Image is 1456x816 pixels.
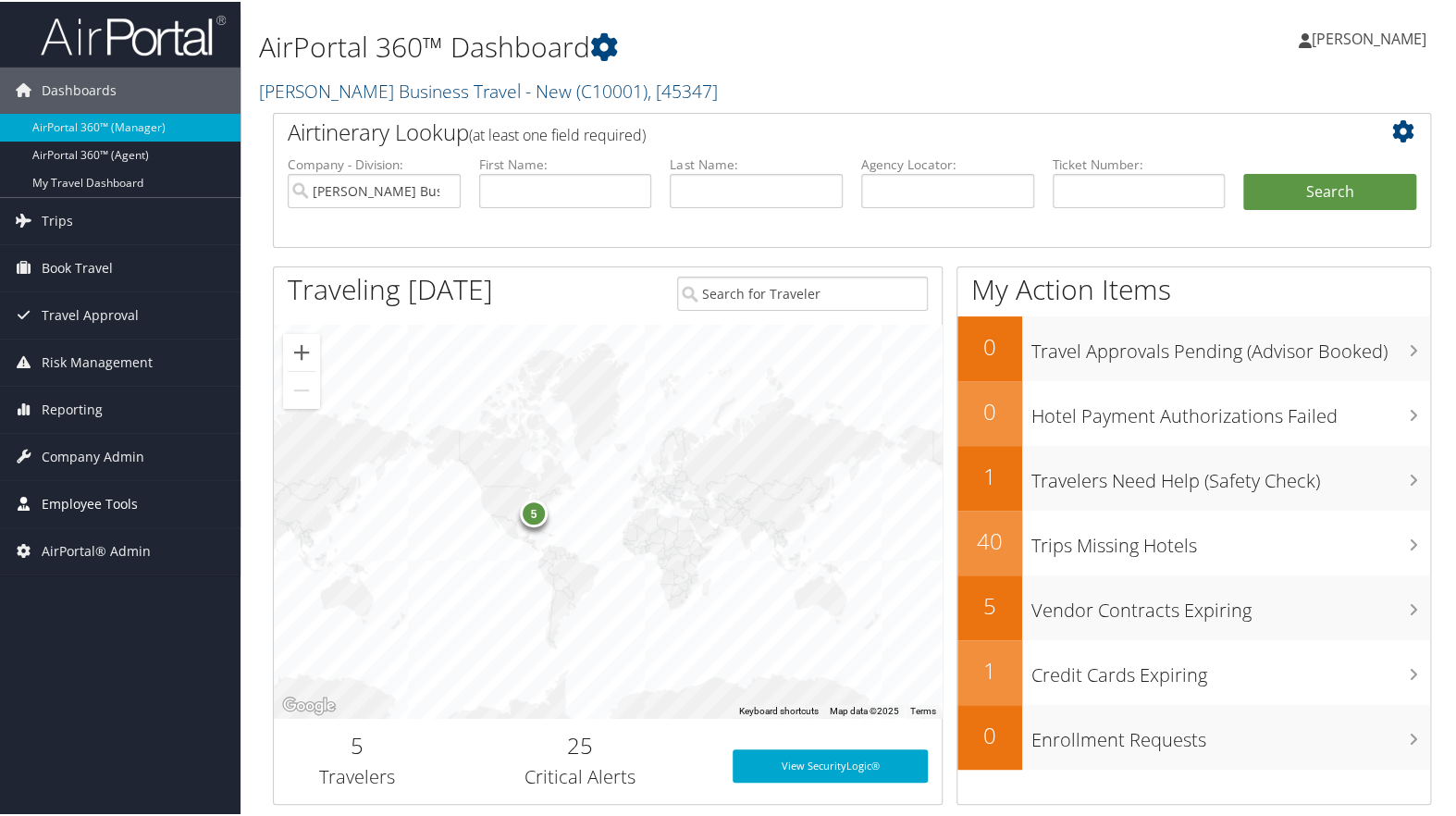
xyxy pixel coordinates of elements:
[957,653,1022,685] h2: 1
[42,243,113,290] span: Book Travel
[42,479,138,525] span: Employee Tools
[957,509,1430,574] a: 40Trips Missing Hotels
[41,12,226,56] img: airportal-logo.png
[957,524,1022,555] h2: 40
[648,77,718,102] span: , [ 45347 ]
[520,498,548,525] div: 5
[42,196,73,242] span: Trips
[42,526,151,573] span: AirPortal® Admin
[288,762,427,788] h3: Travelers
[1031,392,1430,427] h3: Hotel Payment Authorizations Failed
[278,692,339,716] img: Google
[957,459,1022,490] h2: 1
[957,588,1022,620] h2: 5
[1031,587,1430,622] h3: Vendor Contracts Expiring
[957,315,1430,379] a: 0Travel Approvals Pending (Advisor Booked)
[733,748,928,781] a: View SecurityLogic®
[957,379,1430,444] a: 0Hotel Payment Authorizations Failed
[1299,9,1445,65] a: [PERSON_NAME]
[259,77,718,102] a: [PERSON_NAME] Business Travel - New
[288,728,427,760] h2: 5
[42,432,144,478] span: Company Admin
[670,154,843,172] label: Last Name:
[455,762,706,788] h3: Critical Alerts
[1312,27,1426,47] span: [PERSON_NAME]
[830,704,899,714] span: Map data ©2025
[455,728,706,760] h2: 25
[576,77,648,102] span: ( C10001 )
[957,329,1022,361] h2: 0
[1031,328,1430,363] h3: Travel Approvals Pending (Advisor Booked)
[278,692,339,716] a: Open this area in Google Maps (opens a new window)
[957,574,1430,638] a: 5Vendor Contracts Expiring
[957,703,1430,768] a: 0Enrollment Requests
[957,718,1022,749] h2: 0
[910,704,936,714] a: Terms (opens in new tab)
[42,385,103,431] span: Reporting
[861,154,1034,172] label: Agency Locator:
[259,26,1050,65] h1: AirPortal 360™ Dashboard
[1031,651,1430,686] h3: Credit Cards Expiring
[1031,716,1430,751] h3: Enrollment Requests
[288,115,1320,146] h2: Airtinerary Lookup
[479,154,652,172] label: First Name:
[1031,457,1430,492] h3: Travelers Need Help (Safety Check)
[739,703,819,716] button: Keyboard shortcuts
[957,444,1430,509] a: 1Travelers Need Help (Safety Check)
[42,338,153,384] span: Risk Management
[283,370,320,407] button: Zoom out
[469,123,646,143] span: (at least one field required)
[957,394,1022,426] h2: 0
[677,275,928,309] input: Search for Traveler
[1031,522,1430,557] h3: Trips Missing Hotels
[1243,172,1416,209] button: Search
[1053,154,1226,172] label: Ticket Number:
[288,154,461,172] label: Company - Division:
[283,332,320,369] button: Zoom in
[42,66,117,112] span: Dashboards
[42,291,139,337] span: Travel Approval
[957,268,1430,307] h1: My Action Items
[288,268,493,307] h1: Traveling [DATE]
[957,638,1430,703] a: 1Credit Cards Expiring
